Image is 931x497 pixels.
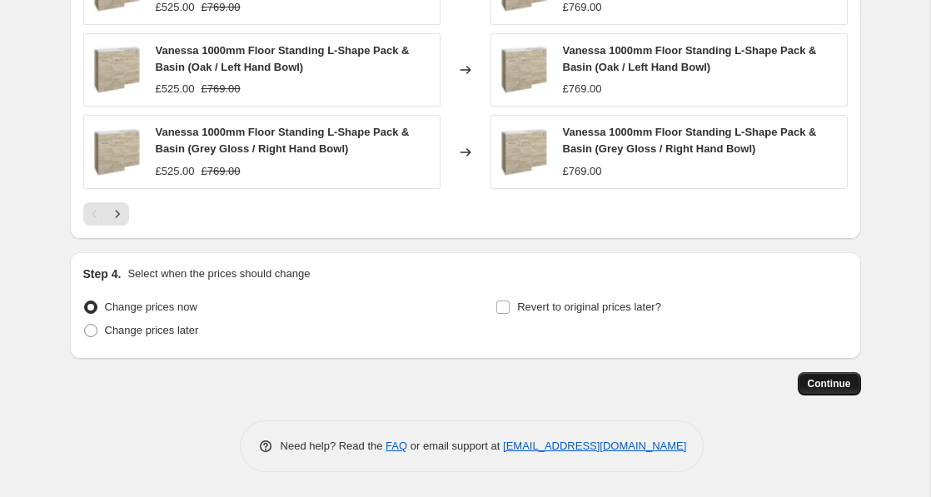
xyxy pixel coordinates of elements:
[281,440,386,452] span: Need help? Read the
[563,163,602,180] div: £769.00
[83,266,122,282] h2: Step 4.
[105,324,199,336] span: Change prices later
[202,163,241,180] strike: £769.00
[798,372,861,395] button: Continue
[156,81,195,97] div: £525.00
[517,301,661,313] span: Revert to original prices later?
[156,126,410,155] span: Vanessa 1000mm Floor Standing L-Shape Pack & Basin (Grey Gloss / Right Hand Bowl)
[156,163,195,180] div: £525.00
[503,440,686,452] a: [EMAIL_ADDRESS][DOMAIN_NAME]
[563,126,817,155] span: Vanessa 1000mm Floor Standing L-Shape Pack & Basin (Grey Gloss / Right Hand Bowl)
[808,377,851,390] span: Continue
[92,45,142,95] img: s919765346593123253_p568_i1_w1156_80x.jpg
[500,45,550,95] img: s919765346593123253_p568_i1_w1156_80x.jpg
[563,44,817,73] span: Vanessa 1000mm Floor Standing L-Shape Pack & Basin (Oak / Left Hand Bowl)
[202,81,241,97] strike: £769.00
[105,301,197,313] span: Change prices now
[83,202,129,226] nav: Pagination
[127,266,310,282] p: Select when the prices should change
[156,44,410,73] span: Vanessa 1000mm Floor Standing L-Shape Pack & Basin (Oak / Left Hand Bowl)
[407,440,503,452] span: or email support at
[106,202,129,226] button: Next
[563,81,602,97] div: £769.00
[500,127,550,177] img: s919765346593123253_p568_i1_w1156_80x.jpg
[92,127,142,177] img: s919765346593123253_p568_i1_w1156_80x.jpg
[386,440,407,452] a: FAQ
